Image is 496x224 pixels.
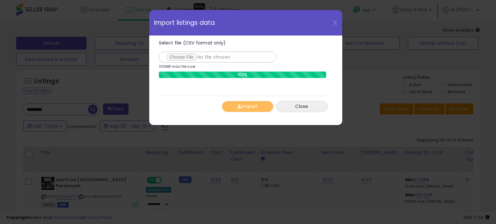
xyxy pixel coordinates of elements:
span: X [333,18,337,27]
span: Import listings data [154,20,215,26]
button: Close [276,101,328,112]
button: Import [222,101,274,112]
div: 100% [159,72,326,78]
span: Select file (CSV format only) [159,40,226,46]
p: 100MB max file size [159,65,195,68]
